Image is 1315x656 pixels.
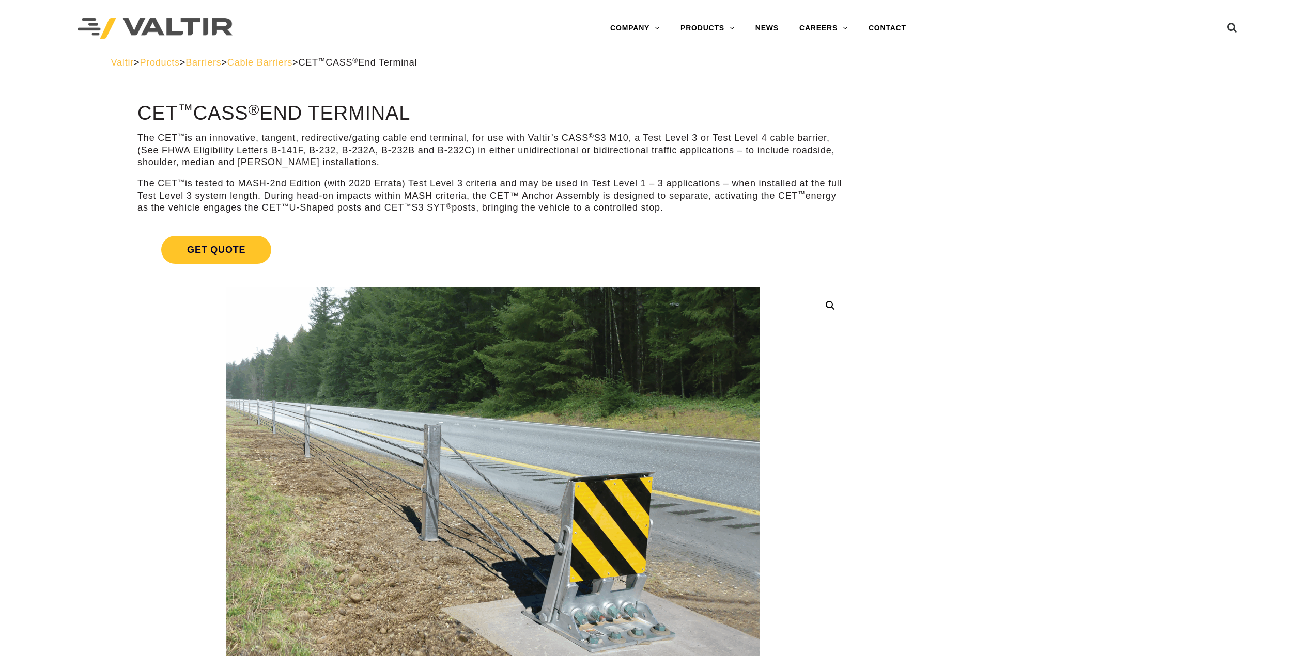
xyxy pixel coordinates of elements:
span: Get Quote [161,236,271,264]
a: Cable Barriers [227,57,292,68]
h1: CET CASS End Terminal [137,103,849,124]
sup: ™ [798,190,805,198]
a: COMPANY [600,18,670,39]
a: CONTACT [858,18,917,39]
sup: ™ [178,101,193,118]
img: Valtir [78,18,233,39]
div: > > > > [111,57,1204,69]
a: NEWS [745,18,789,39]
sup: ™ [282,202,289,210]
a: Barriers [185,57,221,68]
p: The CET is an innovative, tangent, redirective/gating cable end terminal, for use with Valtir’s C... [137,132,849,168]
sup: ™ [404,202,411,210]
a: CAREERS [789,18,858,39]
sup: ® [446,202,452,210]
sup: ™ [178,132,185,140]
span: CET CASS End Terminal [298,57,417,68]
sup: ™ [318,57,326,65]
a: Valtir [111,57,134,68]
a: Products [140,57,179,68]
sup: ™ [178,178,185,186]
sup: ® [352,57,358,65]
p: The CET is tested to MASH-2nd Edition (with 2020 Errata) Test Level 3 criteria and may be used in... [137,178,849,214]
sup: ® [248,101,259,118]
sup: ® [589,132,594,140]
a: PRODUCTS [670,18,745,39]
a: Get Quote [137,223,849,276]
